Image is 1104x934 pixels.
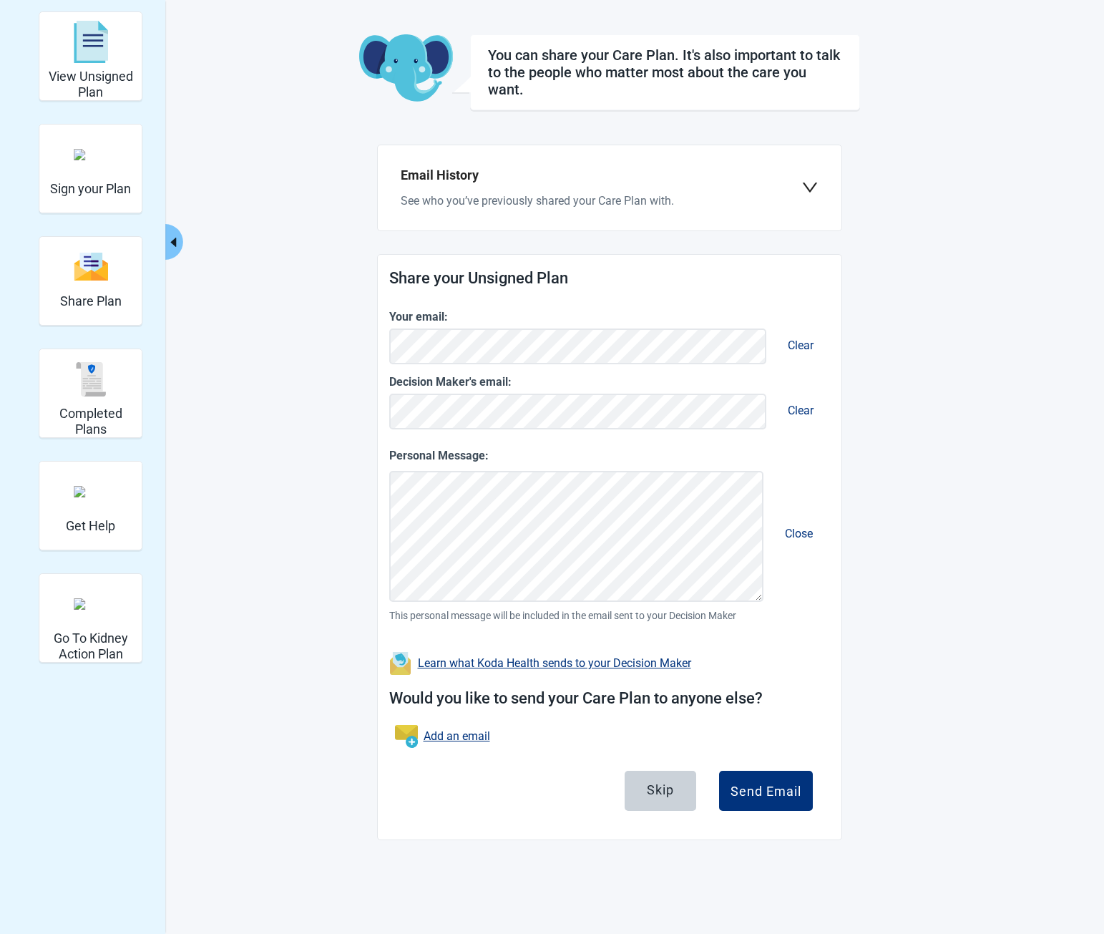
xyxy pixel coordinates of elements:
[45,631,136,661] h2: Go To Kidney Action Plan
[74,486,108,497] img: person-question.svg
[273,34,946,840] main: Main content
[74,21,108,64] img: svg%3e
[401,165,801,185] h2: Email History
[39,11,142,101] div: View Unsigned Plan
[389,373,830,391] label: Decision Maker's email:
[418,656,691,670] a: Learn what Koda Health sends to your Decision Maker
[389,308,830,326] label: Your email:
[66,518,115,534] h2: Get Help
[39,124,142,213] div: Sign your Plan
[776,327,825,364] span: Clear
[625,771,696,811] button: Skip
[39,236,142,326] div: Share Plan
[359,34,453,103] img: Koda Elephant
[647,783,674,797] div: Skip
[773,515,824,552] span: Close
[776,392,825,429] span: Clear
[74,598,108,610] img: kidney_action_plan.svg
[401,194,674,208] span: See who you’ve previously shared your Care Plan with.
[45,69,136,99] h2: View Unsigned Plan
[74,149,108,160] img: make_plan_official.svg
[39,349,142,438] div: Completed Plans
[50,181,131,197] h2: Sign your Plan
[389,157,830,218] div: Email HistorySee who you’ve previously shared your Care Plan with.
[389,266,830,291] h2: Share your Unsigned Plan
[389,608,830,623] span: This personal message will be included in the email sent to your Decision Maker
[389,686,830,711] h2: Would you like to send your Care Plan to anyone else?
[801,179,819,196] span: down
[45,406,136,437] h2: Completed Plans
[719,771,813,811] button: Send Email
[389,447,830,464] label: Personal Message:
[424,727,490,745] a: Add an email
[769,524,829,543] button: Remove
[731,784,801,798] div: Send Email
[74,362,108,397] img: svg%3e
[772,326,829,364] button: Clear
[60,293,122,309] h2: Share Plan
[395,725,418,748] img: Add an email
[772,391,829,429] button: Clear
[165,224,183,260] button: Collapse menu
[39,573,142,663] div: Go To Kidney Action Plan
[167,235,180,249] span: caret-left
[488,47,842,98] h1: You can share your Care Plan. It's also important to talk to the people who matter most about the...
[74,251,108,282] img: svg%3e
[389,719,496,754] button: Add an email
[39,461,142,550] div: Get Help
